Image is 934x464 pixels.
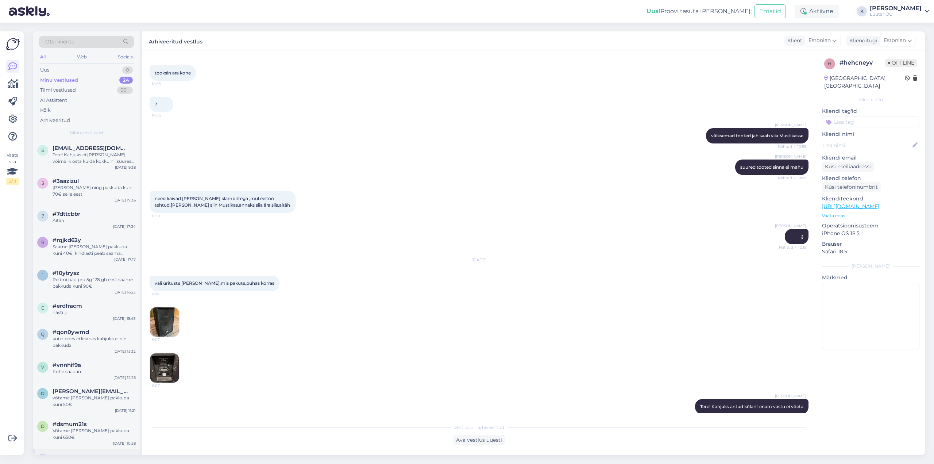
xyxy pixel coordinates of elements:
[795,5,839,18] div: Aktiivne
[6,37,20,51] img: Askly Logo
[740,164,803,170] span: suured tooted sinna ei mahu
[155,70,191,76] span: tooksin ära kohe
[454,424,504,431] span: Vestlus on arhiveeritud
[846,37,877,45] div: Klienditugi
[114,257,136,262] div: [DATE] 17:17
[775,223,806,229] span: [PERSON_NAME]
[53,309,136,316] div: hästi :)
[155,280,274,286] span: väli ürituste [PERSON_NAME],mis pakute,puhas korras
[40,77,78,84] div: Minu vestlused
[150,257,808,263] div: [DATE]
[778,144,806,149] span: Nähtud ✓ 10:59
[822,263,919,269] div: [PERSON_NAME]
[53,329,89,335] span: #qon0ywmd
[113,375,136,380] div: [DATE] 12:26
[150,353,179,383] img: Attachment
[822,240,919,248] p: Brauser
[41,305,44,311] span: e
[40,87,76,94] div: Tiimi vestlused
[822,203,879,210] a: [URL][DOMAIN_NAME]
[822,212,919,219] p: Vaata edasi ...
[53,270,79,276] span: #10ytrysz
[115,408,136,413] div: [DATE] 11:21
[150,307,179,337] img: Attachment
[884,37,906,45] span: Estonian
[822,107,919,115] p: Kliendi tag'id
[784,37,802,45] div: Klient
[53,211,80,217] span: #7dttcbbr
[53,427,136,441] div: Võtame [PERSON_NAME] pakkuda kuni 650€
[40,66,49,74] div: Uus
[6,152,19,185] div: Vaata siia
[711,133,803,138] span: väiksemad tooted jah saab viia Mustikasse
[822,175,919,182] p: Kliendi telefon
[870,5,930,17] a: [PERSON_NAME]Luutar OÜ
[152,213,179,219] span: 11:59
[41,147,45,153] span: b
[822,248,919,256] p: Safari 18.5
[822,162,874,172] div: Küsi meiliaadressi
[775,122,806,128] span: [PERSON_NAME]
[53,145,128,152] span: berakabinho@gmail.com
[870,5,922,11] div: [PERSON_NAME]
[801,234,803,239] span: ;)
[53,368,136,375] div: Kohe saadan
[53,237,81,243] span: #rqjkd62y
[152,337,180,342] span: 6:07
[53,303,82,309] span: #erdfracm
[152,81,179,87] span: 10:55
[53,335,136,349] div: kui e-poes ei leia siis kahjuks ei ole pakkuda
[53,152,136,165] div: Tere! Kahjuks ei [PERSON_NAME] võimalik osta kulda kokku nii suures koguses. Oleme väike ettevõte...
[122,66,133,74] div: 0
[39,52,47,62] div: All
[824,74,905,90] div: [GEOGRAPHIC_DATA], [GEOGRAPHIC_DATA]
[41,364,44,370] span: v
[155,196,290,208] span: need käivad [PERSON_NAME] klambritega ,mul eeltöö tehtud,[PERSON_NAME] siin Mustikas,annaks siia ...
[76,52,88,62] div: Web
[42,272,43,278] span: 1
[822,195,919,203] p: Klienditeekond
[41,331,45,337] span: q
[40,107,51,114] div: Kõik
[42,180,44,186] span: 3
[41,423,45,429] span: d
[53,178,79,184] span: #3aazizul
[822,274,919,281] p: Märkmed
[885,59,917,67] span: Offline
[40,97,67,104] div: AI Assistent
[45,38,74,46] span: Otsi kliente
[754,4,786,18] button: Emailid
[70,130,103,136] span: Minu vestlused
[700,404,803,409] span: Tere! Kahjuks antud kõlarit enam vastu ei võeta
[828,61,831,66] span: h
[822,222,919,230] p: Operatsioonisüsteem
[40,117,70,124] div: Arhiveeritud
[41,239,45,245] span: r
[779,245,806,250] span: Nähtud ✓ 12:15
[113,349,136,354] div: [DATE] 15:32
[870,11,922,17] div: Luutar OÜ
[53,421,87,427] span: #dsmum21s
[117,87,133,94] div: 99+
[155,101,157,107] span: ?
[115,165,136,170] div: [DATE] 9:38
[6,178,19,185] div: 2 / 3
[152,112,179,118] span: 10:55
[149,36,202,46] label: Arhiveeritud vestlus
[53,184,136,198] div: [PERSON_NAME] ning pakkuda kuni 70€ selle eest
[53,243,136,257] div: Saame [PERSON_NAME] pakkuda kuni 40€, kindlasti peab saama toodet ka kontrollida
[113,198,136,203] div: [DATE] 17:36
[113,441,136,446] div: [DATE] 10:58
[647,8,660,15] b: Uus!
[113,316,136,321] div: [DATE] 15:43
[840,58,885,67] div: # hehcneyv
[152,383,180,388] span: 6:07
[119,77,133,84] div: 24
[822,116,919,127] input: Lisa tag
[41,391,45,396] span: d
[647,7,752,16] div: Proovi tasuta [PERSON_NAME]:
[42,213,44,219] span: 7
[822,182,881,192] div: Küsi telefoninumbrit
[116,52,134,62] div: Socials
[53,217,136,224] div: Aitäh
